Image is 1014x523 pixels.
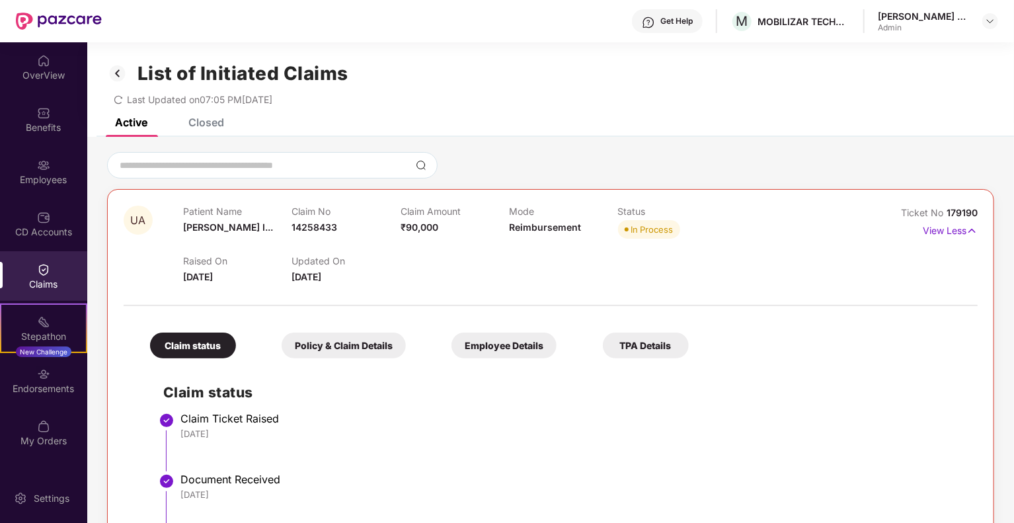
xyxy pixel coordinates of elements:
[183,221,273,233] span: [PERSON_NAME] I...
[878,10,970,22] div: [PERSON_NAME] K [PERSON_NAME]
[901,207,947,218] span: Ticket No
[451,333,557,358] div: Employee Details
[37,106,50,120] img: svg+xml;base64,PHN2ZyBpZD0iQmVuZWZpdHMiIHhtbG5zPSJodHRwOi8vd3d3LnczLm9yZy8yMDAwL3N2ZyIgd2lkdGg9Ij...
[292,221,337,233] span: 14258433
[758,15,850,28] div: MOBILIZAR TECHNOLOGIES PRIVATE LIMITED
[37,159,50,172] img: svg+xml;base64,PHN2ZyBpZD0iRW1wbG95ZWVzIiB4bWxucz0iaHR0cDovL3d3dy53My5vcmcvMjAwMC9zdmciIHdpZHRoPS...
[947,207,978,218] span: 179190
[37,315,50,329] img: svg+xml;base64,PHN2ZyB4bWxucz0iaHR0cDovL3d3dy53My5vcmcvMjAwMC9zdmciIHdpZHRoPSIyMSIgaGVpZ2h0PSIyMC...
[180,473,964,486] div: Document Received
[401,206,509,217] p: Claim Amount
[37,263,50,276] img: svg+xml;base64,PHN2ZyBpZD0iQ2xhaW0iIHhtbG5zPSJodHRwOi8vd3d3LnczLm9yZy8yMDAwL3N2ZyIgd2lkdGg9IjIwIi...
[37,54,50,67] img: svg+xml;base64,PHN2ZyBpZD0iSG9tZSIgeG1sbnM9Imh0dHA6Ly93d3cudzMub3JnLzIwMDAvc3ZnIiB3aWR0aD0iMjAiIG...
[966,223,978,238] img: svg+xml;base64,PHN2ZyB4bWxucz0iaHR0cDovL3d3dy53My5vcmcvMjAwMC9zdmciIHdpZHRoPSIxNyIgaGVpZ2h0PSIxNy...
[509,221,581,233] span: Reimbursement
[107,62,128,85] img: svg+xml;base64,PHN2ZyB3aWR0aD0iMzIiIGhlaWdodD0iMzIiIHZpZXdCb3g9IjAgMCAzMiAzMiIgZmlsbD0ibm9uZSIgeG...
[292,255,400,266] p: Updated On
[159,473,175,489] img: svg+xml;base64,PHN2ZyBpZD0iU3RlcC1Eb25lLTMyeDMyIiB4bWxucz0iaHR0cDovL3d3dy53My5vcmcvMjAwMC9zdmciIH...
[183,271,213,282] span: [DATE]
[416,160,426,171] img: svg+xml;base64,PHN2ZyBpZD0iU2VhcmNoLTMyeDMyIiB4bWxucz0iaHR0cDovL3d3dy53My5vcmcvMjAwMC9zdmciIHdpZH...
[180,489,964,501] div: [DATE]
[603,333,689,358] div: TPA Details
[1,330,86,343] div: Stepathon
[163,382,964,403] h2: Claim status
[30,492,73,505] div: Settings
[127,94,272,105] span: Last Updated on 07:05 PM[DATE]
[37,420,50,433] img: svg+xml;base64,PHN2ZyBpZD0iTXlfT3JkZXJzIiBkYXRhLW5hbWU9Ik15IE9yZGVycyIgeG1sbnM9Imh0dHA6Ly93d3cudz...
[878,22,970,33] div: Admin
[642,16,655,29] img: svg+xml;base64,PHN2ZyBpZD0iSGVscC0zMngzMiIgeG1sbnM9Imh0dHA6Ly93d3cudzMub3JnLzIwMDAvc3ZnIiB3aWR0aD...
[137,62,348,85] h1: List of Initiated Claims
[282,333,406,358] div: Policy & Claim Details
[660,16,693,26] div: Get Help
[985,16,995,26] img: svg+xml;base64,PHN2ZyBpZD0iRHJvcGRvd24tMzJ4MzIiIHhtbG5zPSJodHRwOi8vd3d3LnczLm9yZy8yMDAwL3N2ZyIgd2...
[618,206,726,217] p: Status
[292,271,321,282] span: [DATE]
[736,13,748,29] span: M
[115,116,147,129] div: Active
[292,206,400,217] p: Claim No
[188,116,224,129] div: Closed
[631,223,674,236] div: In Process
[37,368,50,381] img: svg+xml;base64,PHN2ZyBpZD0iRW5kb3JzZW1lbnRzIiB4bWxucz0iaHR0cDovL3d3dy53My5vcmcvMjAwMC9zdmciIHdpZH...
[183,255,292,266] p: Raised On
[37,211,50,224] img: svg+xml;base64,PHN2ZyBpZD0iQ0RfQWNjb3VudHMiIGRhdGEtbmFtZT0iQ0QgQWNjb3VudHMiIHhtbG5zPSJodHRwOi8vd3...
[150,333,236,358] div: Claim status
[183,206,292,217] p: Patient Name
[509,206,617,217] p: Mode
[180,428,964,440] div: [DATE]
[114,94,123,105] span: redo
[14,492,27,505] img: svg+xml;base64,PHN2ZyBpZD0iU2V0dGluZy0yMHgyMCIgeG1sbnM9Imh0dHA6Ly93d3cudzMub3JnLzIwMDAvc3ZnIiB3aW...
[131,215,146,226] span: UA
[16,346,71,357] div: New Challenge
[180,412,964,425] div: Claim Ticket Raised
[401,221,438,233] span: ₹90,000
[16,13,102,30] img: New Pazcare Logo
[159,413,175,428] img: svg+xml;base64,PHN2ZyBpZD0iU3RlcC1Eb25lLTMyeDMyIiB4bWxucz0iaHR0cDovL3d3dy53My5vcmcvMjAwMC9zdmciIH...
[923,220,978,238] p: View Less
